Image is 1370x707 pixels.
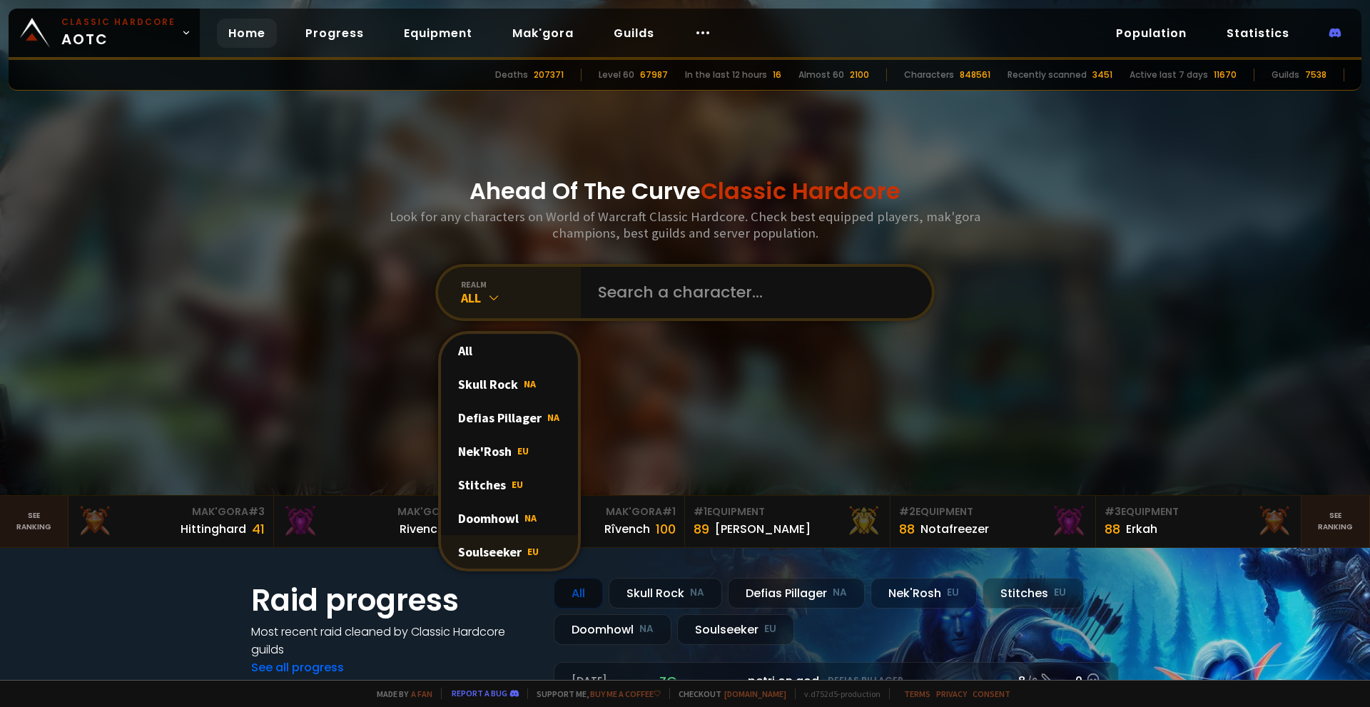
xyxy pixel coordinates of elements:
[181,520,246,538] div: Hittinghard
[452,688,507,698] a: Report a bug
[441,367,578,401] div: Skull Rock
[1008,68,1087,81] div: Recently scanned
[441,434,578,468] div: Nek'Rosh
[1126,520,1157,538] div: Erkah
[685,68,767,81] div: In the last 12 hours
[640,68,668,81] div: 67987
[68,496,274,547] a: Mak'Gora#3Hittinghard41
[527,688,661,699] span: Support me,
[461,279,581,290] div: realm
[1105,504,1121,519] span: # 3
[833,586,847,600] small: NA
[274,496,479,547] a: Mak'Gora#2Rivench100
[690,586,704,600] small: NA
[554,578,603,609] div: All
[1272,68,1299,81] div: Guilds
[1054,586,1066,600] small: EU
[400,520,445,538] div: Rivench
[590,688,661,699] a: Buy me a coffee
[899,504,915,519] span: # 2
[524,512,537,524] span: NA
[61,16,176,29] small: Classic Hardcore
[685,496,890,547] a: #1Equipment89[PERSON_NAME]
[384,208,986,241] h3: Look for any characters on World of Warcraft Classic Hardcore. Check best equipped players, mak'g...
[728,578,865,609] div: Defias Pillager
[899,504,1087,519] div: Equipment
[1130,68,1208,81] div: Active last 7 days
[602,19,666,48] a: Guilds
[724,688,786,699] a: [DOMAIN_NAME]
[9,9,200,57] a: Classic HardcoreAOTC
[524,377,536,390] span: NA
[554,662,1119,700] a: [DATE]zgpetri on godDefias Pillager8 /90
[1096,496,1301,547] a: #3Equipment88Erkah
[604,520,650,538] div: Rîvench
[517,444,529,457] span: EU
[694,519,709,539] div: 89
[441,334,578,367] div: All
[798,68,844,81] div: Almost 60
[534,68,564,81] div: 207371
[392,19,484,48] a: Equipment
[694,504,707,519] span: # 1
[609,578,722,609] div: Skull Rock
[495,68,528,81] div: Deaths
[669,688,786,699] span: Checkout
[662,504,676,519] span: # 1
[368,688,432,699] span: Made by
[1105,19,1198,48] a: Population
[488,504,676,519] div: Mak'Gora
[248,504,265,519] span: # 3
[694,504,881,519] div: Equipment
[1301,496,1370,547] a: Seeranking
[1215,19,1301,48] a: Statistics
[904,68,954,81] div: Characters
[441,535,578,569] div: Soulseeker
[470,174,900,208] h1: Ahead Of The Curve
[904,688,930,699] a: Terms
[871,578,977,609] div: Nek'Rosh
[251,659,344,676] a: See all progress
[1214,68,1237,81] div: 11670
[1092,68,1112,81] div: 3451
[589,267,915,318] input: Search a character...
[1305,68,1326,81] div: 7538
[850,68,869,81] div: 2100
[936,688,967,699] a: Privacy
[479,496,685,547] a: Mak'Gora#1Rîvench100
[960,68,990,81] div: 848561
[764,622,776,636] small: EU
[899,519,915,539] div: 88
[639,622,654,636] small: NA
[920,520,989,538] div: Notafreezer
[217,19,277,48] a: Home
[1105,519,1120,539] div: 88
[599,68,634,81] div: Level 60
[715,520,811,538] div: [PERSON_NAME]
[656,519,676,539] div: 100
[773,68,781,81] div: 16
[983,578,1084,609] div: Stitches
[547,411,559,424] span: NA
[1105,504,1292,519] div: Equipment
[441,502,578,535] div: Doomhowl
[251,578,537,623] h1: Raid progress
[890,496,1096,547] a: #2Equipment88Notafreezer
[501,19,585,48] a: Mak'gora
[973,688,1010,699] a: Consent
[795,688,881,699] span: v. d752d5 - production
[461,290,581,306] div: All
[512,478,523,491] span: EU
[252,519,265,539] div: 41
[61,16,176,50] span: AOTC
[441,468,578,502] div: Stitches
[411,688,432,699] a: a fan
[77,504,265,519] div: Mak'Gora
[527,545,539,558] span: EU
[283,504,470,519] div: Mak'Gora
[677,614,794,645] div: Soulseeker
[294,19,375,48] a: Progress
[554,614,671,645] div: Doomhowl
[947,586,959,600] small: EU
[251,623,537,658] h4: Most recent raid cleaned by Classic Hardcore guilds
